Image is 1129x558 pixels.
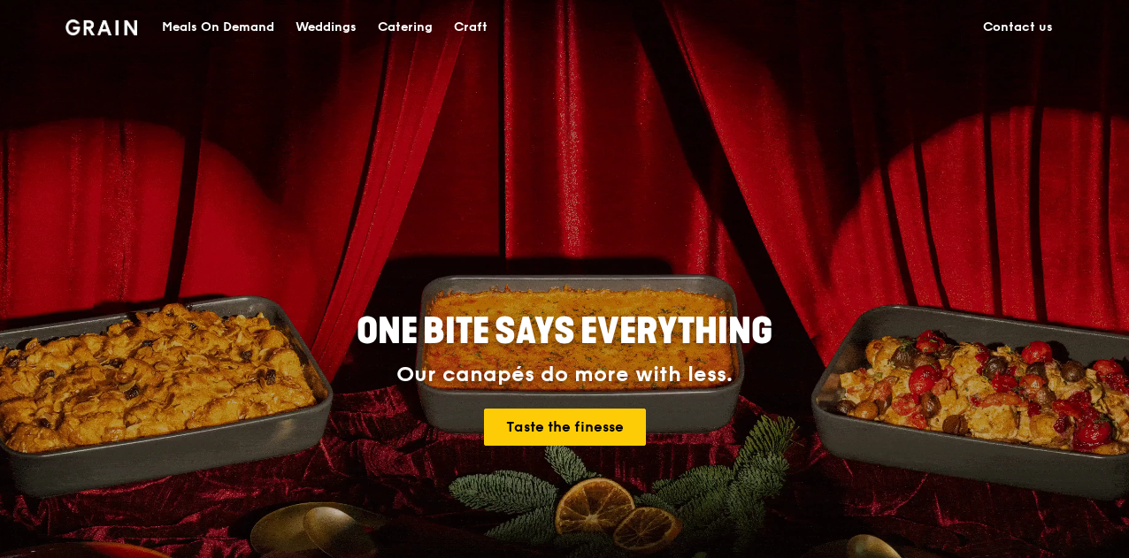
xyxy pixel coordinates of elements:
div: Craft [454,1,488,54]
span: ONE BITE SAYS EVERYTHING [357,310,772,353]
a: Contact us [972,1,1064,54]
a: Weddings [285,1,367,54]
img: Grain [65,19,137,35]
a: Catering [367,1,443,54]
div: Catering [378,1,433,54]
div: Weddings [296,1,357,54]
a: Taste the finesse [484,409,646,446]
div: Meals On Demand [162,1,274,54]
a: Craft [443,1,498,54]
div: Our canapés do more with less. [246,363,883,387]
